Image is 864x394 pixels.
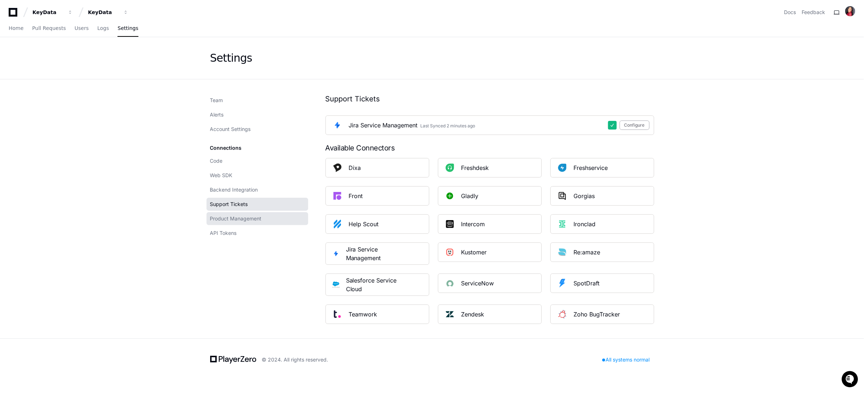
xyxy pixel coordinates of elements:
span: Logs [97,26,109,30]
div: Dixa [349,163,361,172]
span: Code [210,157,223,165]
button: Configure [620,121,650,130]
img: ServiceNow_Square_Logo.png [443,276,457,290]
img: PlayerZero [7,7,22,22]
span: Alerts [210,111,224,118]
div: ServiceNow [461,279,494,288]
a: Web SDK [207,169,308,182]
a: Pull Requests [32,20,66,37]
span: Team [210,97,223,104]
img: ACg8ocKet0vPXz9lSp14dS7hRSiZmuAbnmVWoHGQcAV4XUDWxXJWrq2G=s96-c [845,6,855,16]
span: Support Tickets [210,201,248,208]
div: Available Connectors [325,144,654,152]
div: Jira Service Management [349,121,418,130]
span: Web SDK [210,172,232,179]
img: PlatformZendesk_9qMuXiF.png [443,307,457,321]
span: Pylon [72,113,87,118]
div: Jira Service Management [346,245,402,262]
span: Pull Requests [32,26,66,30]
span: Home [9,26,23,30]
img: Jira_Service_Management.jpg [330,118,345,132]
div: Freshservice [574,163,608,172]
div: Gladly [461,192,479,200]
a: Settings [118,20,138,37]
a: Home [9,20,23,37]
div: Kustomer [461,248,487,257]
div: We're available if you need us! [32,61,99,67]
button: See all [112,77,131,86]
button: Start new chat [123,56,131,65]
div: KeyData [32,9,63,16]
img: Salesforce_service_cloud.png [330,279,342,290]
span: Settings [118,26,138,30]
button: Feedback [802,9,825,16]
div: Help Scout [349,220,379,228]
button: KeyData [30,6,76,19]
span: • [60,97,62,102]
a: Docs [784,9,796,16]
a: API Tokens [207,227,308,240]
img: Kustomer_Square_Logo.jpeg [443,245,457,259]
span: API Tokens [210,229,237,237]
a: Account Settings [207,123,308,136]
div: Settings [210,52,252,65]
iframe: Open customer support [841,370,860,390]
img: Jira_Service_Management.jpg [330,248,342,259]
img: PlatformFront_square.png [330,189,345,203]
a: Product Management [207,212,308,225]
img: Platformfreshservice_square.png [555,161,570,175]
img: 7525507653686_35a1cc9e00a5807c6d71_72.png [15,54,28,67]
img: Intercom_Square_Logo_V9D2LCb.png [443,217,457,231]
span: [DATE] [64,97,79,102]
img: PlatformGladly.png [443,189,457,203]
div: Gorgias [574,192,595,200]
img: Platformspotdraft_square.png [555,276,570,290]
div: Salesforce Service Cloud [346,276,402,293]
img: ZohoBugTracker_square.png [555,307,570,321]
a: Code [207,154,308,167]
span: Account Settings [210,126,251,133]
div: Intercom [461,220,485,228]
img: Animesh Koratana [7,90,19,101]
a: Powered byPylon [51,113,87,118]
img: Platformre_amaze_square.png [555,245,570,259]
div: Last Synced 2 minutes ago [421,123,475,129]
div: Ironclad [574,220,596,228]
div: Re:amaze [574,248,601,257]
img: PlatformHelpscout_square.png [330,217,345,231]
a: Team [207,94,308,107]
h1: Support Tickets [325,94,654,104]
div: Past conversations [7,79,48,84]
img: IronClad_Square.png [555,217,570,231]
img: PlatformGorgias_square.png [555,189,570,203]
div: Start new chat [32,54,118,61]
img: Teamwork_Square_Logo.png [330,307,345,321]
div: Freshdesk [461,163,489,172]
div: Teamwork [349,310,377,319]
div: Zoho BugTracker [574,310,620,319]
img: 1736555170064-99ba0984-63c1-480f-8ee9-699278ef63ed [14,97,20,103]
img: Freshdesk_Square_Logo.jpeg [443,161,457,175]
span: Backend Integration [210,186,258,193]
a: Support Tickets [207,198,308,211]
div: SpotDraft [574,279,600,288]
img: 1736555170064-99ba0984-63c1-480f-8ee9-699278ef63ed [7,54,20,67]
span: [PERSON_NAME] [22,97,58,102]
div: Front [349,192,363,200]
a: Logs [97,20,109,37]
a: Backend Integration [207,183,308,196]
button: KeyData [85,6,131,19]
a: Users [75,20,89,37]
a: Alerts [207,108,308,121]
div: KeyData [88,9,119,16]
div: Welcome [7,29,131,40]
div: © 2024. All rights reserved. [262,356,328,363]
img: PlatformDixa_square.png [330,161,345,175]
span: Product Management [210,215,262,222]
div: All systems normal [598,355,654,365]
span: Users [75,26,89,30]
div: Zendesk [461,310,484,319]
